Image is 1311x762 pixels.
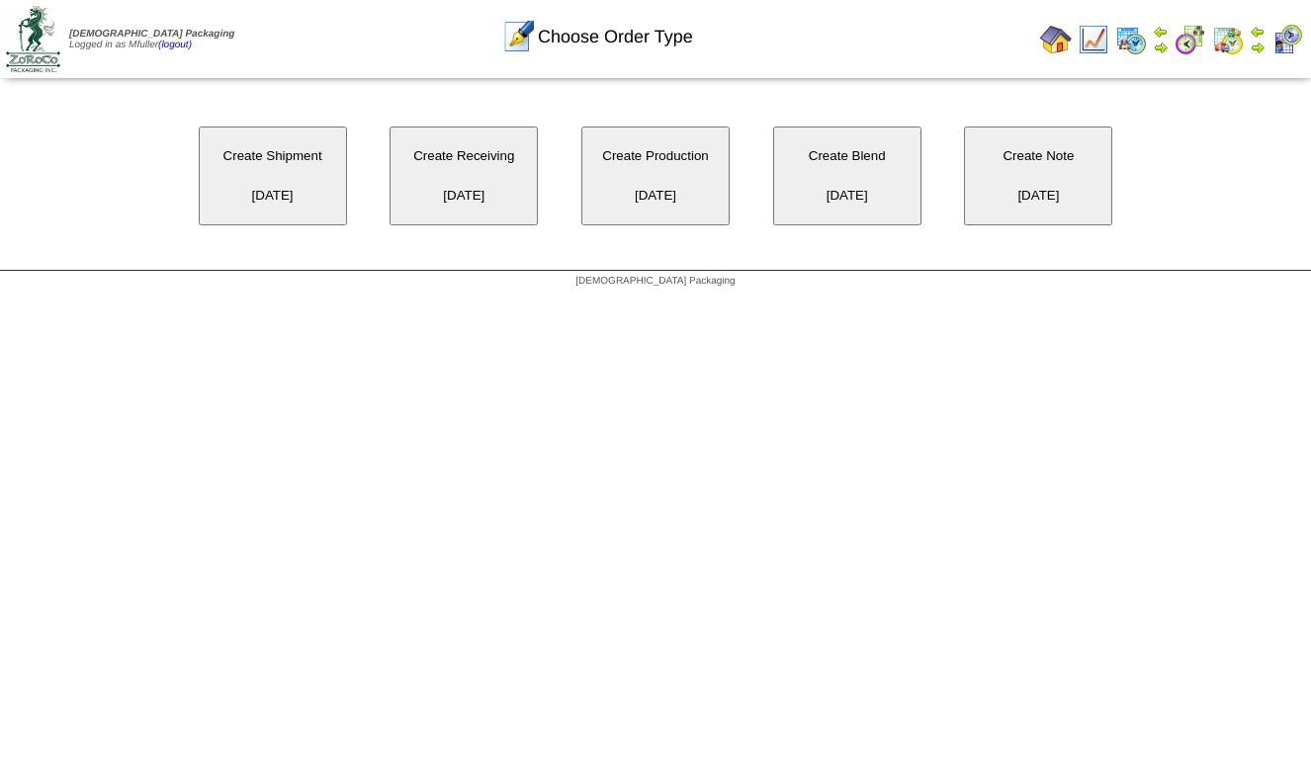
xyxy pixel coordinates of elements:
[69,29,234,50] span: Logged in as Mfuller
[944,188,1132,203] a: Create Note[DATE]
[1153,24,1169,40] img: arrowleft.gif
[581,127,730,225] button: Create Production[DATE]
[538,27,693,47] span: Choose Order Type
[390,127,538,225] button: Create Receiving[DATE]
[1250,24,1266,40] img: arrowleft.gif
[69,29,234,40] span: [DEMOGRAPHIC_DATA] Packaging
[1175,24,1206,55] img: calendarblend.gif
[562,188,753,203] a: Create Production[DATE]
[575,276,735,287] span: [DEMOGRAPHIC_DATA] Packaging
[753,188,945,203] a: Create Blend[DATE]
[1040,24,1072,55] img: home.gif
[199,127,347,225] button: Create Shipment[DATE]
[1212,24,1244,55] img: calendarinout.gif
[1153,40,1169,55] img: arrowright.gif
[1271,24,1303,55] img: calendarcustomer.gif
[158,40,192,50] a: (logout)
[370,188,562,203] a: Create Receiving[DATE]
[502,21,534,52] img: orders.gif
[6,6,60,72] img: zoroco-logo-small.webp
[1250,40,1266,55] img: arrowright.gif
[964,127,1112,225] button: Create Note[DATE]
[1115,24,1147,55] img: calendarprod.gif
[1078,24,1109,55] img: line_graph.gif
[773,127,921,225] button: Create Blend[DATE]
[179,188,371,203] a: Create Shipment[DATE]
